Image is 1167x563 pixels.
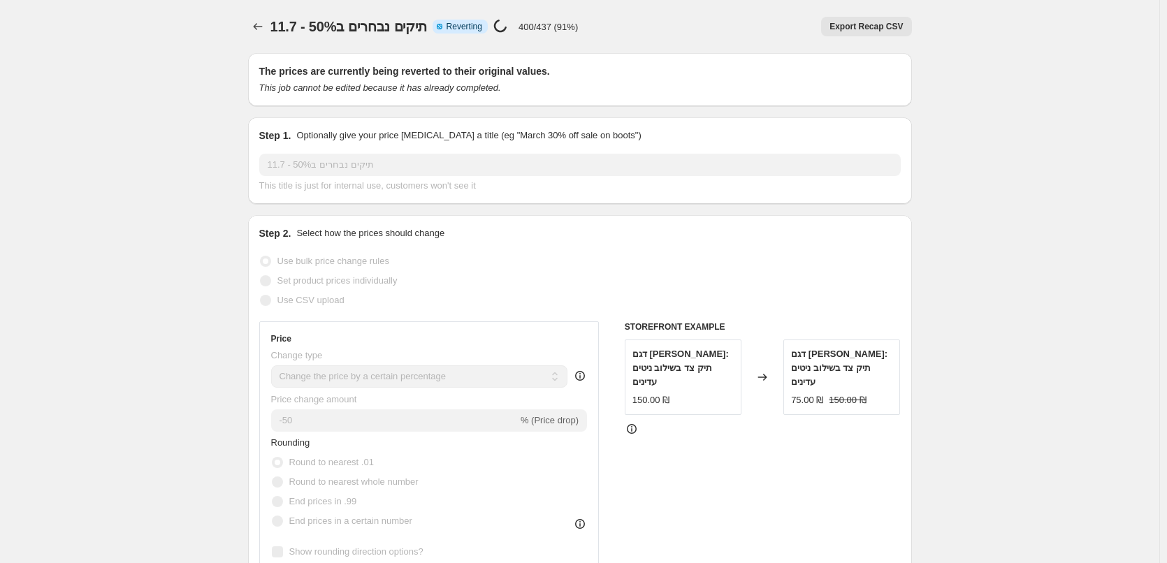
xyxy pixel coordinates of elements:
[271,437,310,448] span: Rounding
[791,349,887,387] span: דגם [PERSON_NAME]: תיק צד בשילוב ניטים עדינים
[259,129,291,142] h2: Step 1.
[519,22,578,32] p: 400/437 (91%)
[289,457,374,467] span: Round to nearest .01
[277,295,345,305] span: Use CSV upload
[521,415,579,425] span: % (Price drop)
[271,350,323,360] span: Change type
[632,349,729,387] span: דגם [PERSON_NAME]: תיק צד בשילוב ניטים עדינים
[277,256,389,266] span: Use bulk price change rules
[296,129,641,142] p: Optionally give your price [MEDICAL_DATA] a title (eg "March 30% off sale on boots")
[791,393,823,407] div: 75.00 ₪
[259,64,901,78] h2: The prices are currently being reverted to their original values.
[625,321,901,332] h6: STOREFRONT EXAMPLE
[271,394,357,404] span: Price change amount
[829,21,903,32] span: Export Recap CSV
[289,516,412,526] span: End prices in a certain number
[259,154,901,176] input: 30% off holiday sale
[277,275,398,286] span: Set product prices individually
[821,17,911,36] button: Export Recap CSV
[573,369,587,383] div: help
[271,409,518,432] input: -15
[259,226,291,240] h2: Step 2.
[259,82,501,93] i: This job cannot be edited because it has already completed.
[447,21,482,32] span: Reverting
[271,333,291,344] h3: Price
[259,180,476,191] span: This title is just for internal use, customers won't see it
[289,546,423,557] span: Show rounding direction options?
[829,393,866,407] strike: 150.00 ₪
[632,393,669,407] div: 150.00 ₪
[289,496,357,506] span: End prices in .99
[289,476,419,487] span: Round to nearest whole number
[270,19,427,34] span: 11.7 - תיקים נבחרים ב50%
[248,17,268,36] button: Price change jobs
[296,226,444,240] p: Select how the prices should change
